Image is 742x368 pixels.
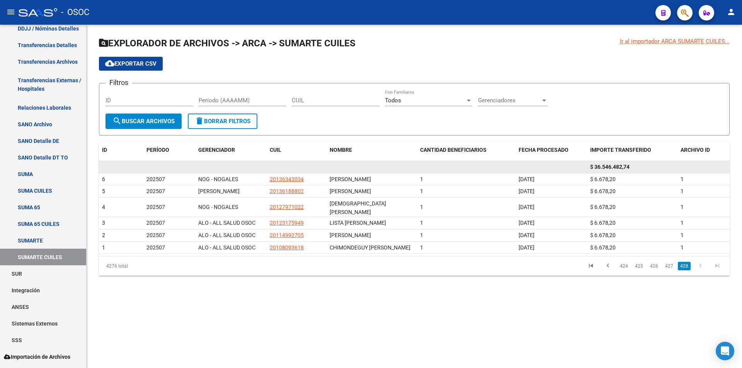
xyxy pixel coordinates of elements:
[519,220,534,226] span: [DATE]
[195,116,204,125] mat-icon: delete
[681,220,684,226] span: 1
[590,220,616,226] span: $ 6.678,20
[146,244,165,251] span: 202507
[420,244,423,251] span: 1
[663,262,676,270] a: 427
[146,147,169,153] span: PERÍODO
[385,97,401,104] span: Todos
[270,244,304,251] span: 20108093618
[681,204,684,210] span: 1
[616,259,631,273] li: page 424
[198,176,238,182] span: NOG - NOGALES
[99,142,143,158] datatable-header-cell: ID
[420,147,487,153] span: CANTIDAD BENEFICIARIOS
[102,220,105,226] span: 3
[519,232,534,238] span: [DATE]
[105,59,114,68] mat-icon: cloud_download
[590,188,616,194] span: $ 6.678,20
[417,142,516,158] datatable-header-cell: CANTIDAD BENEFICIARIOS
[519,147,568,153] span: FECHA PROCESADO
[681,244,684,251] span: 1
[662,259,677,273] li: page 427
[677,259,692,273] li: page 428
[198,188,240,194] span: [PERSON_NAME]
[601,262,615,270] a: go to previous page
[4,353,70,361] span: Importación de Archivos
[519,204,534,210] span: [DATE]
[270,204,304,210] span: 20127971022
[270,176,304,182] span: 20136343034
[198,204,238,210] span: NOG - NOGALES
[590,164,630,170] span: $ 36.546.482,74
[102,244,105,251] span: 1
[61,4,89,21] span: - OSOC
[146,176,165,182] span: 202507
[195,142,267,158] datatable-header-cell: GERENCIADOR
[647,259,662,273] li: page 426
[102,232,105,238] span: 2
[270,232,304,238] span: 20114992705
[146,232,165,238] span: 202507
[102,204,105,210] span: 4
[330,200,386,215] span: [DEMOGRAPHIC_DATA][PERSON_NAME]
[631,259,647,273] li: page 425
[519,188,534,194] span: [DATE]
[519,176,534,182] span: [DATE]
[420,188,423,194] span: 1
[716,342,734,360] div: Open Intercom Messenger
[198,147,235,153] span: GERENCIADOR
[478,97,541,104] span: Gerenciadores
[99,57,163,71] button: Exportar CSV
[99,256,224,276] div: 4276 total
[678,262,691,270] a: 428
[330,176,371,182] span: [PERSON_NAME]
[112,118,175,125] span: Buscar Archivos
[727,7,736,17] mat-icon: person
[327,142,417,158] datatable-header-cell: NOMBRE
[590,204,616,210] span: $ 6.678,20
[102,147,107,153] span: ID
[677,142,730,158] datatable-header-cell: ARCHIVO ID
[198,220,255,226] span: ALO - ALL SALUD OSOC
[681,232,684,238] span: 1
[330,147,352,153] span: NOMBRE
[270,147,281,153] span: CUIL
[188,114,257,129] button: Borrar Filtros
[102,176,105,182] span: 6
[420,232,423,238] span: 1
[590,147,651,153] span: IMPORTE TRANSFERIDO
[584,262,598,270] a: go to first page
[330,188,371,194] span: [PERSON_NAME]
[143,142,196,158] datatable-header-cell: PERÍODO
[420,220,423,226] span: 1
[519,244,534,251] span: [DATE]
[516,142,587,158] datatable-header-cell: FECHA PROCESADO
[618,262,630,270] a: 424
[270,220,304,226] span: 20123175949
[330,232,371,238] span: [PERSON_NAME]
[146,204,165,210] span: 202507
[198,244,255,251] span: ALO - ALL SALUD OSOC
[99,38,356,49] span: EXPLORADOR DE ARCHIVOS -> ARCA -> SUMARTE CUILES
[633,262,645,270] a: 425
[330,244,410,251] span: CHIMONDEGUY [PERSON_NAME]
[330,220,386,226] span: LISTA [PERSON_NAME]
[195,118,250,125] span: Borrar Filtros
[420,176,423,182] span: 1
[681,147,710,153] span: ARCHIVO ID
[102,188,105,194] span: 5
[710,262,725,270] a: go to last page
[681,176,684,182] span: 1
[112,116,122,125] mat-icon: search
[198,232,255,238] span: ALO - ALL SALUD OSOC
[693,262,708,270] a: go to next page
[146,220,165,226] span: 202507
[681,188,684,194] span: 1
[106,77,132,88] h3: Filtros
[267,142,327,158] datatable-header-cell: CUIL
[6,7,15,17] mat-icon: menu
[587,142,678,158] datatable-header-cell: IMPORTE TRANSFERIDO
[620,37,730,46] div: Ir al importador ARCA SUMARTE CUILES...
[590,232,616,238] span: $ 6.678,20
[590,244,616,251] span: $ 6.678,20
